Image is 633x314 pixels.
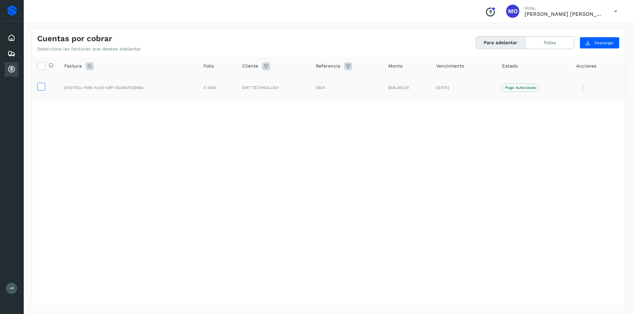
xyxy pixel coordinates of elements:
[431,75,497,100] td: [DATE]
[476,37,525,49] button: Para adelantar
[388,63,403,70] span: Monto
[594,40,614,46] span: Descargar
[37,46,141,52] p: Selecciona las facturas que deseas adelantar
[316,63,340,70] span: Referencia
[5,31,18,45] div: Inicio
[525,37,574,49] button: Todas
[383,75,431,100] td: $58,240.00
[505,85,536,90] p: Pago Autorizado
[502,63,518,70] span: Estado
[580,37,619,49] button: Descargar
[576,63,596,70] span: Acciones
[59,75,198,100] td: 6102742c-7495-4c0d-b8f1-6238a702945a
[5,46,18,61] div: Embarques
[311,75,383,100] td: 5924
[5,62,18,77] div: Cuentas por cobrar
[237,75,310,100] td: DMT TECHNOLOGY
[525,5,604,11] p: Hola,
[37,34,112,43] h4: Cuentas por cobrar
[436,63,464,70] span: Vencimiento
[525,11,604,17] p: Macaria Olvera Camarillo
[242,63,258,70] span: Cliente
[203,63,214,70] span: Folio
[64,63,82,70] span: Factura
[198,75,237,100] td: A 5924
